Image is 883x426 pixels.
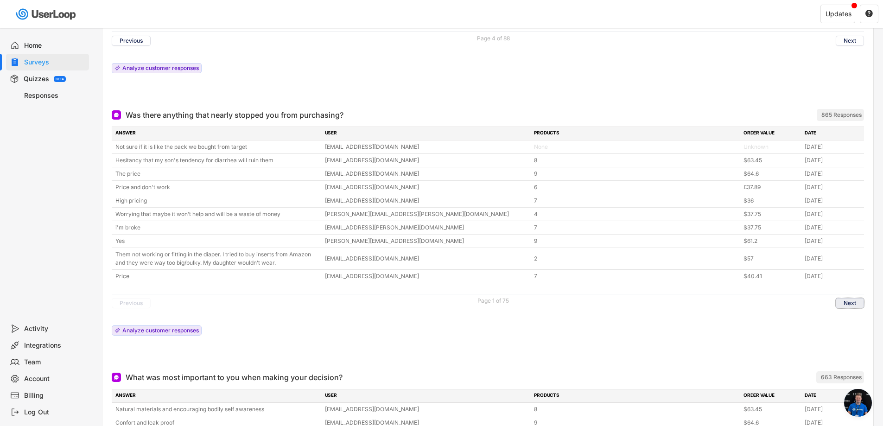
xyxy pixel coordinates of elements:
div: Natural materials and encouraging bodily self awareness [115,405,319,413]
div: [EMAIL_ADDRESS][PERSON_NAME][DOMAIN_NAME] [325,223,529,232]
div: 7 [534,223,738,232]
div: Price and don't work [115,183,319,191]
div: $40.41 [743,272,799,280]
div: Worrying that maybe it won’t help and will be a waste of money [115,210,319,218]
div: Surveys [24,58,85,67]
div: Quizzes [24,75,49,83]
button: Next [836,36,864,46]
div: $61.2 [743,237,799,245]
div: Home [24,41,85,50]
div: $63.45 [743,156,799,165]
div: 2 [534,254,738,263]
div: $57 [743,254,799,263]
div: [DATE] [805,254,860,263]
div: Price [115,272,319,280]
div: [DATE] [805,272,860,280]
div: Page 4 of 88 [477,36,510,41]
div: Billing [24,391,85,400]
div: [DATE] [805,405,860,413]
div: $37.75 [743,210,799,218]
div: PRODUCTS [534,129,738,138]
div: [DATE] [805,197,860,205]
div: The price [115,170,319,178]
div: Integrations [24,341,85,350]
div: $63.45 [743,405,799,413]
div: Yes [115,237,319,245]
div: [DATE] [805,170,860,178]
text:  [865,9,873,18]
div: [DATE] [805,223,860,232]
div: 9 [534,170,738,178]
div: ORDER VALUE [743,129,799,138]
div: [EMAIL_ADDRESS][DOMAIN_NAME] [325,143,529,151]
div: ORDER VALUE [743,392,799,400]
button: Next [836,298,864,308]
div: [EMAIL_ADDRESS][DOMAIN_NAME] [325,197,529,205]
div: [EMAIL_ADDRESS][DOMAIN_NAME] [325,254,529,263]
div: What was most important to you when making your decision? [126,372,343,383]
div: [EMAIL_ADDRESS][DOMAIN_NAME] [325,156,529,165]
div: ANSWER [115,392,319,400]
div: [DATE] [805,156,860,165]
div: $36 [743,197,799,205]
div: Log Out [24,408,85,417]
div: £37.89 [743,183,799,191]
div: [PERSON_NAME][EMAIL_ADDRESS][DOMAIN_NAME] [325,237,529,245]
button:  [865,10,873,18]
img: Open Ended [114,375,119,380]
div: 6 [534,183,738,191]
div: 8 [534,405,738,413]
div: Responses [24,91,85,100]
div: 9 [534,237,738,245]
div: [EMAIL_ADDRESS][DOMAIN_NAME] [325,272,529,280]
div: 4 [534,210,738,218]
div: 8 [534,156,738,165]
div: [DATE] [805,237,860,245]
div: Activity [24,324,85,333]
div: $37.75 [743,223,799,232]
div: DATE [805,392,860,400]
div: Was there anything that nearly stopped you from purchasing? [126,109,343,121]
div: None [534,143,738,151]
div: 7 [534,272,738,280]
div: Hesitancy that my son's tendency for diarrhea will ruin them [115,156,319,165]
div: [DATE] [805,210,860,218]
div: USER [325,129,529,138]
div: BETA [56,77,64,81]
button: Previous [112,36,151,46]
div: Updates [826,11,851,17]
div: 7 [534,197,738,205]
div: Account [24,375,85,383]
div: PRODUCTS [534,392,738,400]
div: Open chat [844,389,872,417]
div: [EMAIL_ADDRESS][DOMAIN_NAME] [325,170,529,178]
div: [PERSON_NAME][EMAIL_ADDRESS][PERSON_NAME][DOMAIN_NAME] [325,210,529,218]
img: userloop-logo-01.svg [14,5,79,24]
div: High pricing [115,197,319,205]
div: Unknown [743,143,799,151]
div: [EMAIL_ADDRESS][DOMAIN_NAME] [325,405,529,413]
div: DATE [805,129,860,138]
div: [DATE] [805,143,860,151]
div: [DATE] [805,183,860,191]
div: i'm broke [115,223,319,232]
div: USER [325,392,529,400]
button: Previous [112,298,151,308]
div: Analyze customer responses [122,65,199,71]
div: ANSWER [115,129,319,138]
div: Page 1 of 75 [477,298,509,304]
div: Analyze customer responses [122,328,199,333]
div: 865 Responses [821,111,862,119]
div: Them not working or fitting in the diaper. I tried to buy inserts from Amazon and they were way t... [115,250,319,267]
div: 663 Responses [821,374,862,381]
div: Team [24,358,85,367]
div: $64.6 [743,170,799,178]
div: Not sure if it is like the pack we bought from target [115,143,319,151]
div: [EMAIL_ADDRESS][DOMAIN_NAME] [325,183,529,191]
img: Open Ended [114,112,119,118]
